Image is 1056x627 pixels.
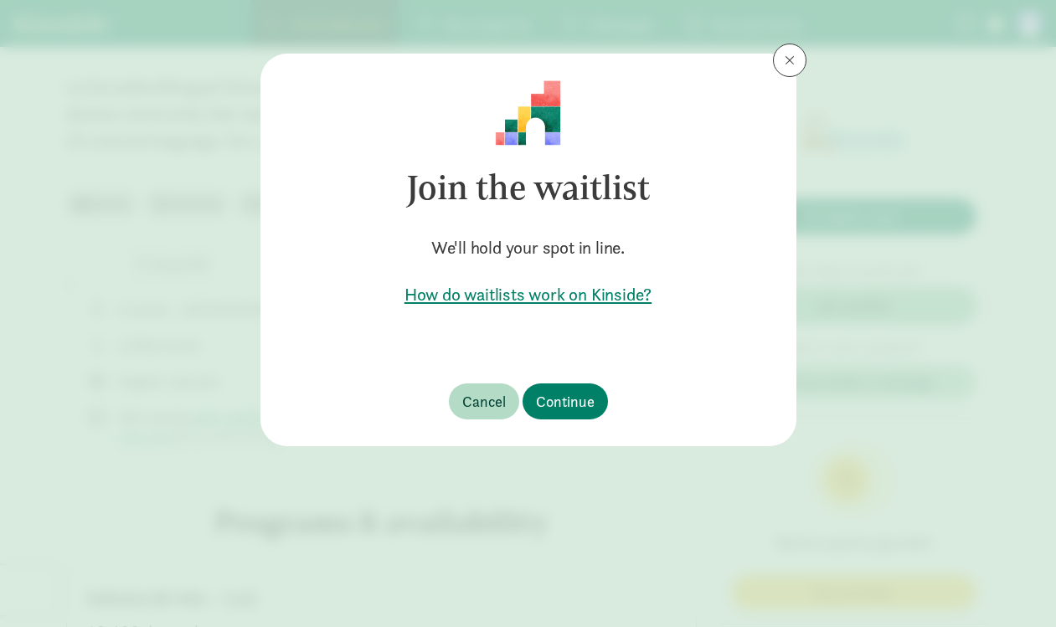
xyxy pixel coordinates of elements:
h5: We'll hold your spot in line. [287,236,770,260]
button: Cancel [449,383,519,419]
h3: Join the waitlist [287,146,770,229]
span: Continue [536,390,595,413]
span: Cancel [462,390,506,413]
a: How do waitlists work on Kinside? [287,283,770,306]
button: Continue [523,383,608,419]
